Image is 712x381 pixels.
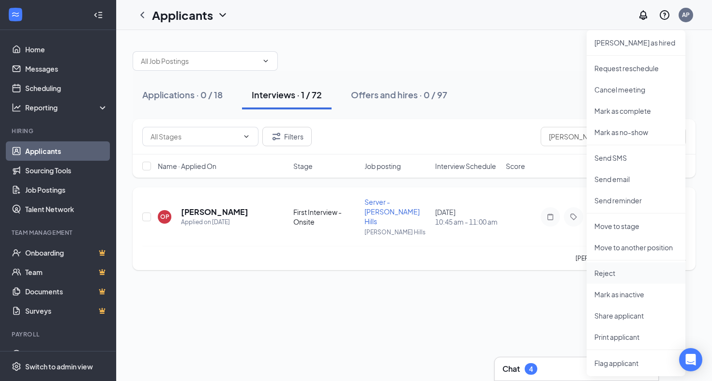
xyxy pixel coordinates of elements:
[25,103,108,112] div: Reporting
[502,364,520,374] h3: Chat
[293,207,358,227] div: First Interview - Onsite
[25,243,108,262] a: OnboardingCrown
[12,103,21,112] svg: Analysis
[435,161,496,171] span: Interview Schedule
[181,207,248,217] h5: [PERSON_NAME]
[364,198,420,226] span: Server - [PERSON_NAME] Hills
[151,131,239,142] input: All Stages
[25,180,108,199] a: Job Postings
[25,362,93,371] div: Switch to admin view
[141,56,258,66] input: All Job Postings
[152,7,213,23] h1: Applicants
[679,348,702,371] div: Open Intercom Messenger
[682,11,690,19] div: AP
[545,213,556,221] svg: Note
[262,127,312,146] button: Filter Filters
[158,161,216,171] span: Name · Applied On
[12,127,106,135] div: Hiring
[541,127,686,146] input: Search in interviews
[25,199,108,219] a: Talent Network
[136,9,148,21] svg: ChevronLeft
[506,161,525,171] span: Score
[576,254,686,262] p: [PERSON_NAME] interviewed .
[25,262,108,282] a: TeamCrown
[435,217,500,227] span: 10:45 am - 11:00 am
[12,229,106,237] div: Team Management
[25,301,108,320] a: SurveysCrown
[12,330,106,338] div: Payroll
[25,282,108,301] a: DocumentsCrown
[594,221,678,231] p: Move to stage
[160,213,169,221] div: OP
[242,133,250,140] svg: ChevronDown
[25,78,108,98] a: Scheduling
[12,362,21,371] svg: Settings
[271,131,282,142] svg: Filter
[93,10,103,20] svg: Collapse
[25,345,108,364] a: PayrollCrown
[364,228,429,236] p: [PERSON_NAME] Hills
[637,9,649,21] svg: Notifications
[142,89,223,101] div: Applications · 0 / 18
[217,9,228,21] svg: ChevronDown
[25,59,108,78] a: Messages
[262,57,270,65] svg: ChevronDown
[181,217,248,227] div: Applied on [DATE]
[252,89,322,101] div: Interviews · 1 / 72
[25,40,108,59] a: Home
[529,365,533,373] div: 4
[25,141,108,161] a: Applicants
[568,213,579,221] svg: Tag
[11,10,20,19] svg: WorkstreamLogo
[25,161,108,180] a: Sourcing Tools
[364,161,401,171] span: Job posting
[435,207,500,227] div: [DATE]
[659,9,670,21] svg: QuestionInfo
[293,161,313,171] span: Stage
[351,89,447,101] div: Offers and hires · 0 / 97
